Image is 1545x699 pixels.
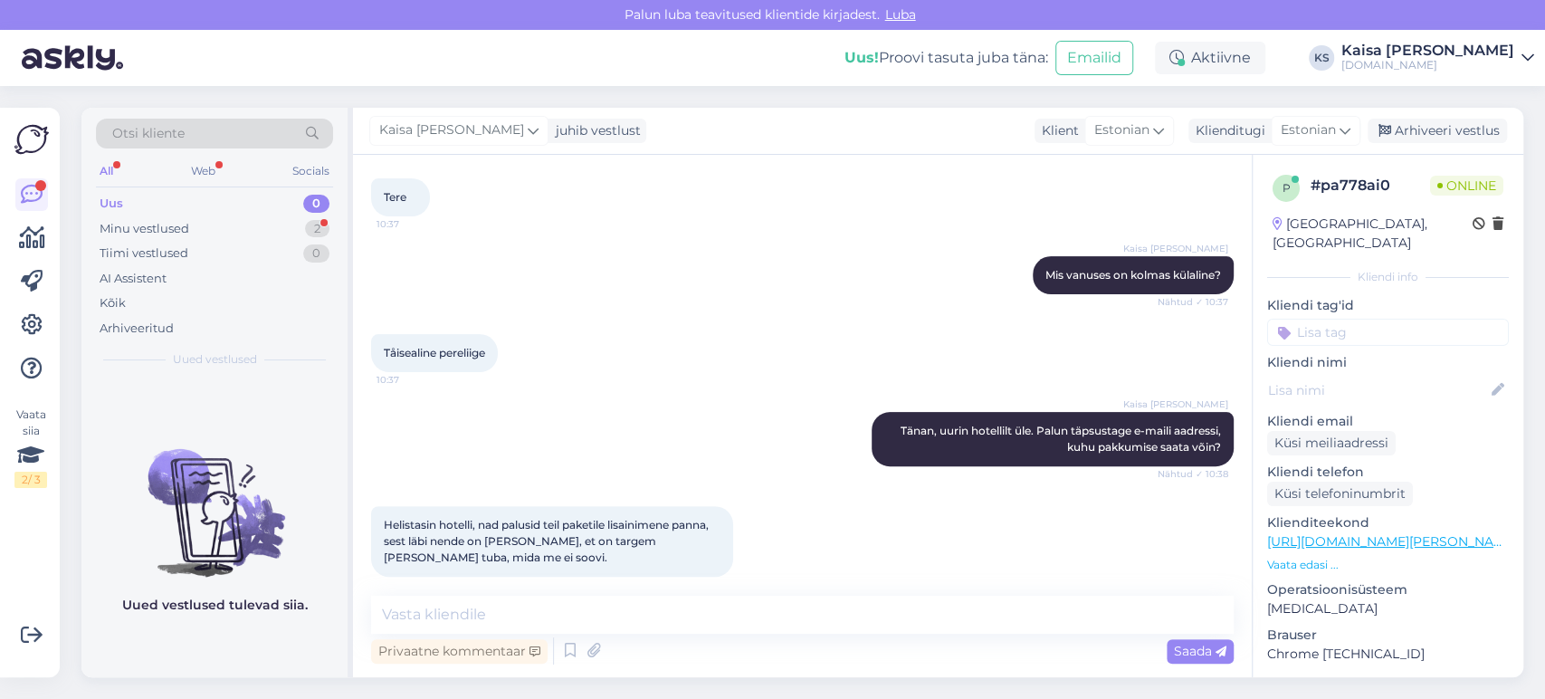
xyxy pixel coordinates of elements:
[14,407,47,488] div: Vaata siia
[1341,58,1514,72] div: [DOMAIN_NAME]
[81,417,348,579] img: No chats
[1188,121,1265,140] div: Klienditugi
[1368,119,1507,143] div: Arhiveeri vestlus
[305,220,329,238] div: 2
[1311,175,1430,196] div: # pa778ai0
[377,373,444,387] span: 10:37
[100,320,174,338] div: Arhiveeritud
[1035,121,1079,140] div: Klient
[1267,269,1509,285] div: Kliendi info
[1267,353,1509,372] p: Kliendi nimi
[100,270,167,288] div: AI Assistent
[1123,397,1228,411] span: Kaisa [PERSON_NAME]
[377,217,444,231] span: 10:37
[384,190,406,204] span: Tere
[1341,43,1514,58] div: Kaisa [PERSON_NAME]
[371,639,548,664] div: Privaatne kommentaar
[1281,120,1336,140] span: Estonian
[384,346,485,359] span: Tåisealine pereliige
[1283,181,1291,195] span: p
[1267,412,1509,431] p: Kliendi email
[122,596,308,615] p: Uued vestlused tulevad siia.
[100,195,123,213] div: Uus
[1267,599,1509,618] p: [MEDICAL_DATA]
[1267,431,1396,455] div: Küsi meiliaadressi
[1123,242,1228,255] span: Kaisa [PERSON_NAME]
[1430,176,1503,196] span: Online
[112,124,185,143] span: Otsi kliente
[14,122,49,157] img: Askly Logo
[1273,215,1473,253] div: [GEOGRAPHIC_DATA], [GEOGRAPHIC_DATA]
[548,121,641,140] div: juhib vestlust
[1268,380,1488,400] input: Lisa nimi
[1158,467,1228,481] span: Nähtud ✓ 10:38
[1174,643,1226,659] span: Saada
[303,244,329,263] div: 0
[1267,513,1509,532] p: Klienditeekond
[901,424,1224,454] span: Tänan, uurin hotellilt üle. Palun täpsustage e-maili aadressi, kuhu pakkumise saata võin?
[379,120,524,140] span: Kaisa [PERSON_NAME]
[1045,268,1221,282] span: Mis vanuses on kolmas külaline?
[303,195,329,213] div: 0
[14,472,47,488] div: 2 / 3
[377,578,444,591] span: 10:40
[1267,580,1509,599] p: Operatsioonisüsteem
[844,49,879,66] b: Uus!
[1309,45,1334,71] div: KS
[1267,557,1509,573] p: Vaata edasi ...
[844,47,1048,69] div: Proovi tasuta juba täna:
[289,159,333,183] div: Socials
[100,244,188,263] div: Tiimi vestlused
[1158,295,1228,309] span: Nähtud ✓ 10:37
[96,159,117,183] div: All
[1341,43,1534,72] a: Kaisa [PERSON_NAME][DOMAIN_NAME]
[173,351,257,368] span: Uued vestlused
[1267,319,1509,346] input: Lisa tag
[1267,645,1509,664] p: Chrome [TECHNICAL_ID]
[1267,296,1509,315] p: Kliendi tag'id
[1155,42,1265,74] div: Aktiivne
[1267,626,1509,645] p: Brauser
[187,159,219,183] div: Web
[1055,41,1133,75] button: Emailid
[1267,463,1509,482] p: Kliendi telefon
[384,518,711,564] span: Helistasin hotelli, nad palusid teil paketile lisainimene panna, sest läbi nende on [PERSON_NAME]...
[100,294,126,312] div: Kõik
[1267,482,1413,506] div: Küsi telefoninumbrit
[1094,120,1149,140] span: Estonian
[100,220,189,238] div: Minu vestlused
[880,6,921,23] span: Luba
